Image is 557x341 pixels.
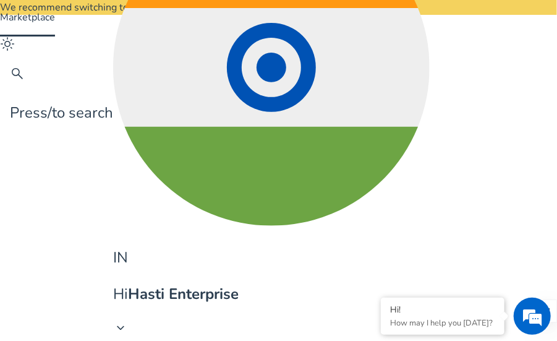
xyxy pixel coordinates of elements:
[113,321,128,335] span: keyboard_arrow_down
[10,102,113,124] p: Press to search
[113,283,430,305] p: Hi
[128,284,239,304] b: Hasti Enterprise
[113,247,430,269] p: IN
[390,317,495,329] p: How may I help you today?
[390,304,495,316] div: Hi!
